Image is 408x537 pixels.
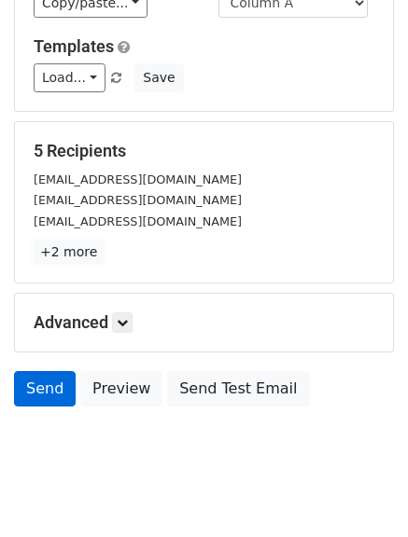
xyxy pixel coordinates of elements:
small: [EMAIL_ADDRESS][DOMAIN_NAME] [34,193,242,207]
iframe: Chat Widget [315,447,408,537]
a: Send [14,371,76,406]
h5: 5 Recipients [34,141,374,161]
button: Save [134,63,183,92]
h5: Advanced [34,312,374,333]
a: Load... [34,63,106,92]
a: Templates [34,36,114,56]
a: Send Test Email [167,371,309,406]
a: Preview [80,371,162,406]
small: [EMAIL_ADDRESS][DOMAIN_NAME] [34,172,242,186]
a: +2 more [34,241,104,264]
small: [EMAIL_ADDRESS][DOMAIN_NAME] [34,214,242,228]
